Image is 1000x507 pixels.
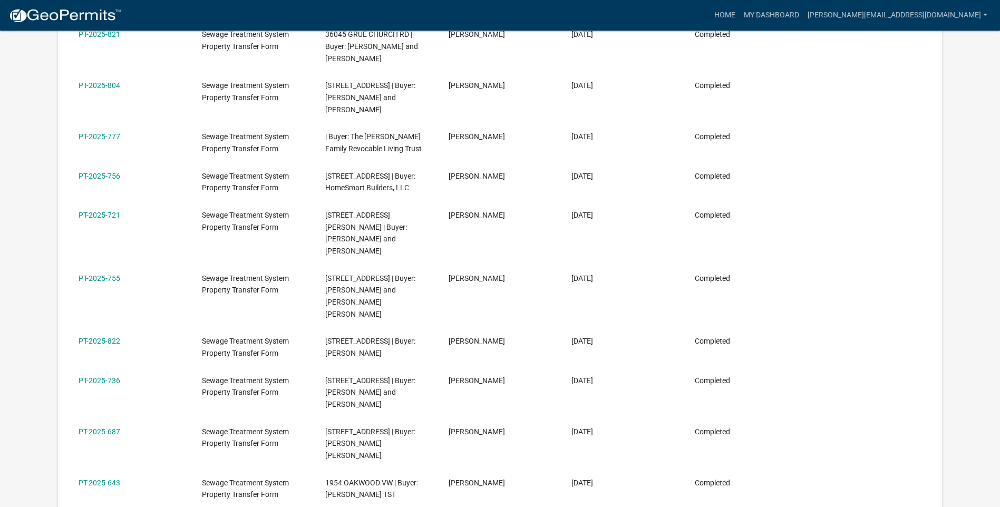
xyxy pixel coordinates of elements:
span: Completed [695,479,730,487]
span: Melissa Davis [449,427,505,436]
span: Sewage Treatment System Property Transfer Form [202,211,289,231]
span: Completed [695,337,730,345]
span: 04/07/2025 [571,337,593,345]
span: 517 CAVOUR AVE W | Buyer: Olaf Ard and Dawn Ard [325,81,415,114]
span: Melissa Davis [449,132,505,141]
a: Home [710,5,740,25]
span: 17786 SILVER RIDGE RD | Buyer: Eugenie M. Loeffler and Luke D. Loeffler [325,376,415,409]
span: Sewage Treatment System Property Transfer Form [202,132,289,153]
a: PT-2025-822 [79,337,120,345]
span: Melissa Davis [449,274,505,282]
span: 100 KENNEDY PARK CIR F-1 | Buyer: Thomas Parkins and Beverly Parkins [325,211,407,255]
a: PT-2025-755 [79,274,120,282]
a: PT-2025-643 [79,479,120,487]
span: 04/08/2025 [571,211,593,219]
a: PT-2025-736 [79,376,120,385]
span: Sewage Treatment System Property Transfer Form [202,376,289,397]
span: Melissa Davis [449,211,505,219]
span: Completed [695,376,730,385]
span: Sewage Treatment System Property Transfer Form [202,427,289,448]
span: 04/11/2025 [571,172,593,180]
span: Sewage Treatment System Property Transfer Form [202,337,289,357]
span: 04/03/2025 [571,427,593,436]
span: 521 CLEVELAND AVE | Buyer: Tucker Theodore Patrick [325,427,415,460]
a: PT-2025-804 [79,81,120,90]
span: Sewage Treatment System Property Transfer Form [202,274,289,295]
span: 24146 CO HWY 27 | Buyer: Christa Marie Christensen and Aaron Paul Christensen [325,274,415,318]
span: 03/31/2025 [571,479,593,487]
span: 1954 OAKWOOD VW | Buyer: ELDORA M SCHREIBER TST [325,479,418,499]
span: Melissa Davis [449,376,505,385]
a: PT-2025-687 [79,427,120,436]
span: Melissa Davis [449,172,505,180]
span: Completed [695,30,730,38]
span: | Buyer: The Grunewald Family Revocable Living Trust [325,132,422,153]
span: Completed [695,211,730,219]
a: PT-2025-721 [79,211,120,219]
span: Sewage Treatment System Property Transfer Form [202,479,289,499]
a: [PERSON_NAME][EMAIL_ADDRESS][DOMAIN_NAME] [803,5,992,25]
a: PT-2025-777 [79,132,120,141]
span: Completed [695,274,730,282]
span: Completed [695,132,730,141]
span: Completed [695,172,730,180]
span: Melissa Davis [449,81,505,90]
span: 04/15/2025 [571,132,593,141]
span: 37502 STATE HWY 210 | Buyer: Darlane A. Miller [325,337,415,357]
span: 04/17/2025 [571,81,593,90]
span: Completed [695,427,730,436]
span: Melissa Davis [449,337,505,345]
span: Sewage Treatment System Property Transfer Form [202,30,289,51]
span: Sewage Treatment System Property Transfer Form [202,81,289,102]
a: PT-2025-821 [79,30,120,38]
span: 04/03/2025 [571,376,593,385]
a: My Dashboard [740,5,803,25]
span: Completed [695,81,730,90]
span: 24138 194TH ST | Buyer: HomeSmart Builders, LLC [325,172,415,192]
span: 04/08/2025 [571,274,593,282]
span: Sewage Treatment System Property Transfer Form [202,172,289,192]
span: 36045 GRUE CHURCH RD | Buyer: Cara L. Hanstad and Jeremy S. Hanstad [325,30,418,63]
span: Melissa Davis [449,30,505,38]
span: Melissa Davis [449,479,505,487]
span: 04/17/2025 [571,30,593,38]
a: PT-2025-756 [79,172,120,180]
